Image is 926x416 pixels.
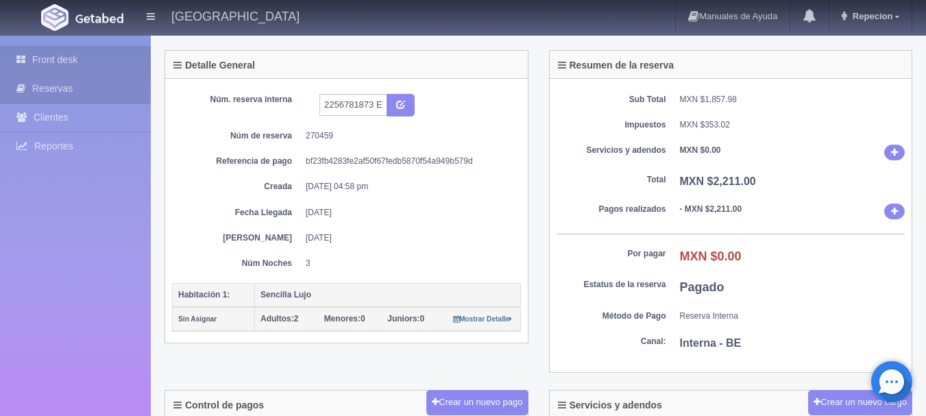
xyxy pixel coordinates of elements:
dd: [DATE] 04:58 pm [306,181,511,193]
h4: Resumen de la reserva [558,60,674,71]
small: Mostrar Detalle [453,315,513,323]
img: Getabed [75,13,123,23]
button: Crear un nuevo cargo [808,390,912,415]
span: 0 [387,314,424,323]
dt: Canal: [557,336,666,347]
strong: Adultos: [260,314,294,323]
span: 2 [260,314,298,323]
dd: 3 [306,258,511,269]
dt: Núm Noches [182,258,292,269]
dd: [DATE] [306,207,511,219]
dt: Total [557,174,666,186]
b: MXN $0.00 [680,145,721,155]
a: Mostrar Detalle [453,314,513,323]
b: - MXN $2,211.00 [680,204,742,214]
button: Crear un nuevo pago [426,390,528,415]
dd: bf23fb4283fe2af50f67fedb5870f54a949b579d [306,156,511,167]
b: Habitación 1: [178,290,230,299]
dt: Servicios y adendos [557,145,666,156]
strong: Menores: [324,314,361,323]
h4: Servicios y adendos [558,400,662,411]
dd: [DATE] [306,232,511,244]
h4: Control de pagos [173,400,264,411]
dt: Pagos realizados [557,204,666,215]
dt: Creada [182,181,292,193]
dt: Sub Total [557,94,666,106]
dt: Estatus de la reserva [557,279,666,291]
h4: Detalle General [173,60,255,71]
th: Sencilla Lujo [255,283,521,307]
dt: Núm de reserva [182,130,292,142]
span: Repecion [849,11,893,21]
dd: 270459 [306,130,511,142]
b: Interna - BE [680,337,742,349]
dt: Núm. reserva interna [182,94,292,106]
strong: Juniors: [387,314,419,323]
b: Pagado [680,280,724,294]
dt: [PERSON_NAME] [182,232,292,244]
b: MXN $2,211.00 [680,175,756,187]
dd: Reserva Interna [680,310,905,322]
dt: Impuestos [557,119,666,131]
dd: MXN $1,857.98 [680,94,905,106]
dt: Por pagar [557,248,666,260]
dt: Método de Pago [557,310,666,322]
span: 0 [324,314,365,323]
small: Sin Asignar [178,315,217,323]
dd: MXN $353.02 [680,119,905,131]
b: MXN $0.00 [680,249,742,263]
dt: Fecha Llegada [182,207,292,219]
dt: Referencia de pago [182,156,292,167]
img: Getabed [41,4,69,31]
h4: [GEOGRAPHIC_DATA] [171,7,300,24]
